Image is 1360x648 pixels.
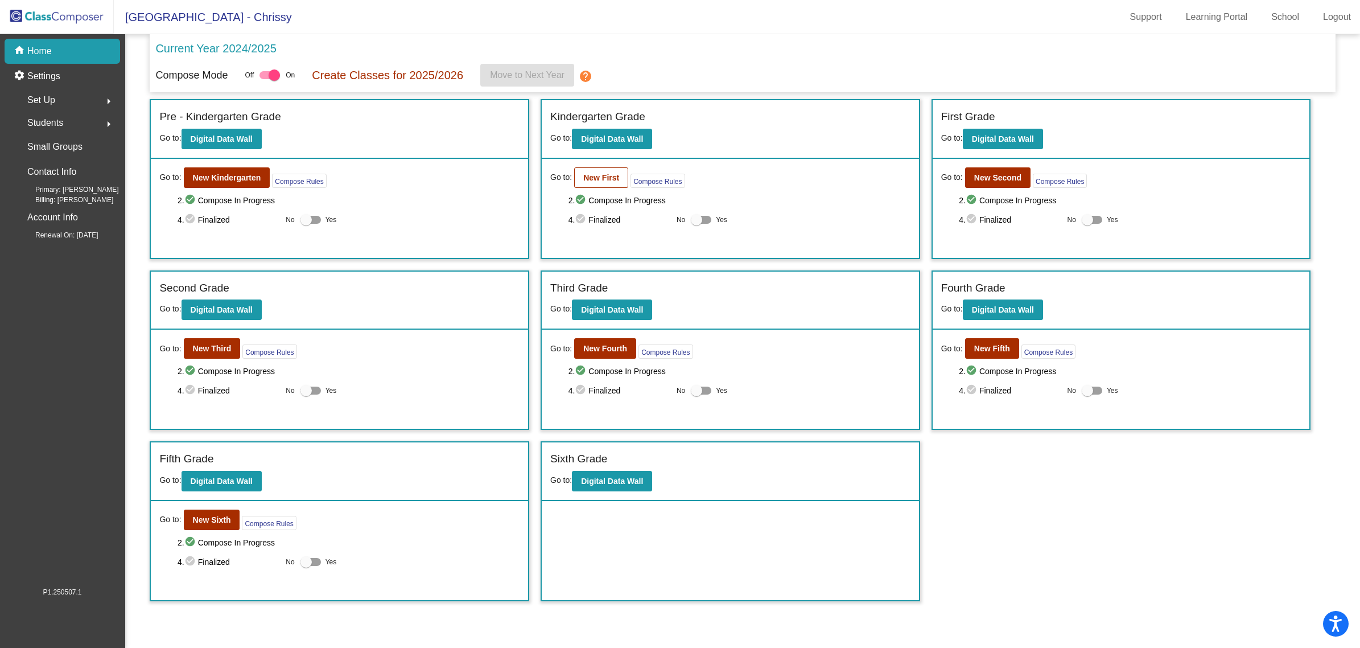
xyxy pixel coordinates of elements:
[14,69,27,83] mat-icon: settings
[193,344,232,353] b: New Third
[966,384,979,397] mat-icon: check_circle
[159,304,181,313] span: Go to:
[178,213,280,227] span: 4. Finalized
[325,213,337,227] span: Yes
[966,194,979,207] mat-icon: check_circle
[572,471,652,491] button: Digital Data Wall
[630,174,685,188] button: Compose Rules
[575,194,588,207] mat-icon: check_circle
[963,129,1043,149] button: Digital Data Wall
[184,338,241,359] button: New Third
[184,364,198,378] mat-icon: check_circle
[184,167,270,188] button: New Kindergarten
[184,555,198,569] mat-icon: check_circle
[572,129,652,149] button: Digital Data Wall
[178,364,520,378] span: 2. Compose In Progress
[182,129,262,149] button: Digital Data Wall
[568,194,910,207] span: 2. Compose In Progress
[1033,174,1087,188] button: Compose Rules
[1121,8,1171,26] a: Support
[1262,8,1308,26] a: School
[1068,385,1076,396] span: No
[677,385,685,396] span: No
[159,514,181,526] span: Go to:
[1177,8,1257,26] a: Learning Portal
[716,213,727,227] span: Yes
[568,213,671,227] span: 4. Finalized
[583,173,619,182] b: New First
[312,67,463,84] p: Create Classes for 2025/2026
[27,210,78,225] p: Account Info
[27,139,83,155] p: Small Groups
[677,215,685,225] span: No
[1021,344,1075,359] button: Compose Rules
[184,213,198,227] mat-icon: check_circle
[159,475,181,485] span: Go to:
[638,344,693,359] button: Compose Rules
[966,364,979,378] mat-icon: check_circle
[184,384,198,397] mat-icon: check_circle
[1107,384,1118,397] span: Yes
[102,95,116,108] mat-icon: arrow_right
[17,230,98,240] span: Renewal On: [DATE]
[941,280,1005,297] label: Fourth Grade
[581,477,643,486] b: Digital Data Wall
[17,195,113,205] span: Billing: [PERSON_NAME]
[579,69,592,83] mat-icon: help
[572,300,652,320] button: Digital Data Wall
[193,173,261,182] b: New Kindergarten
[941,343,963,355] span: Go to:
[550,451,607,467] label: Sixth Grade
[480,64,574,87] button: Move to Next Year
[974,344,1010,353] b: New Fifth
[1107,213,1118,227] span: Yes
[568,364,910,378] span: 2. Compose In Progress
[286,215,294,225] span: No
[941,109,995,125] label: First Grade
[550,343,572,355] span: Go to:
[583,344,627,353] b: New Fourth
[242,516,296,530] button: Compose Rules
[159,280,229,297] label: Second Grade
[581,134,643,143] b: Digital Data Wall
[325,555,337,569] span: Yes
[184,510,240,530] button: New Sixth
[575,213,588,227] mat-icon: check_circle
[27,69,60,83] p: Settings
[27,115,63,131] span: Students
[581,305,643,314] b: Digital Data Wall
[184,536,198,549] mat-icon: check_circle
[159,133,181,142] span: Go to:
[14,44,27,58] mat-icon: home
[972,134,1034,143] b: Digital Data Wall
[17,184,119,195] span: Primary: [PERSON_NAME]
[102,117,116,131] mat-icon: arrow_right
[490,70,564,80] span: Move to Next Year
[966,213,979,227] mat-icon: check_circle
[242,344,296,359] button: Compose Rules
[959,384,1061,397] span: 4. Finalized
[716,384,727,397] span: Yes
[963,300,1043,320] button: Digital Data Wall
[286,385,294,396] span: No
[159,343,181,355] span: Go to:
[193,515,231,524] b: New Sixth
[182,300,262,320] button: Digital Data Wall
[550,171,572,183] span: Go to:
[191,134,253,143] b: Digital Data Wall
[27,164,76,180] p: Contact Info
[959,364,1301,378] span: 2. Compose In Progress
[575,384,588,397] mat-icon: check_circle
[1068,215,1076,225] span: No
[959,213,1061,227] span: 4. Finalized
[550,280,608,297] label: Third Grade
[941,304,963,313] span: Go to:
[159,451,213,467] label: Fifth Grade
[575,364,588,378] mat-icon: check_circle
[1314,8,1360,26] a: Logout
[325,384,337,397] span: Yes
[114,8,292,26] span: [GEOGRAPHIC_DATA] - Chrissy
[286,70,295,80] span: On
[972,305,1034,314] b: Digital Data Wall
[27,44,52,58] p: Home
